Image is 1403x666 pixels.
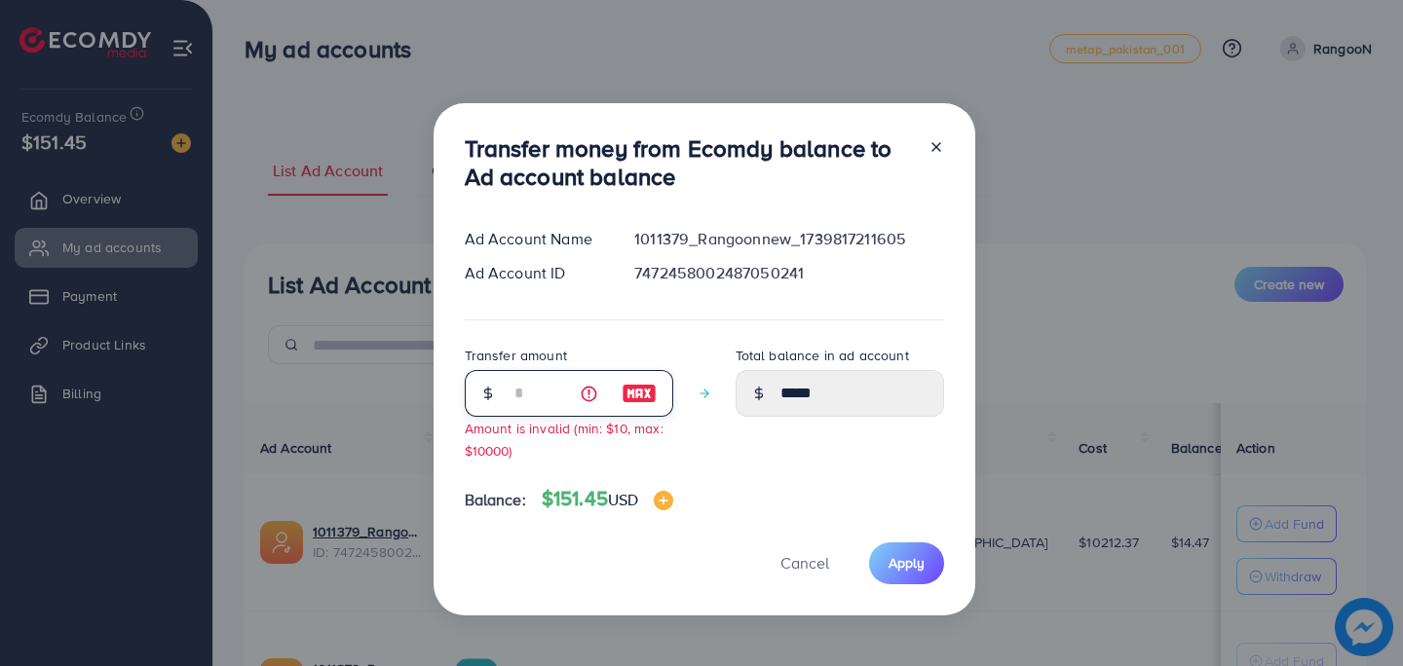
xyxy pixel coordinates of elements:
label: Transfer amount [465,346,567,365]
small: Amount is invalid (min: $10, max: $10000) [465,419,664,460]
h4: $151.45 [542,487,674,511]
span: USD [608,489,638,510]
h3: Transfer money from Ecomdy balance to Ad account balance [465,134,913,191]
span: Cancel [780,552,829,573]
img: image [622,382,657,405]
div: 1011379_Rangoonnew_1739817211605 [619,228,959,250]
div: 7472458002487050241 [619,262,959,284]
div: Ad Account ID [449,262,620,284]
div: Ad Account Name [449,228,620,250]
button: Apply [869,542,944,584]
span: Apply [889,553,925,573]
span: Balance: [465,489,526,511]
button: Cancel [756,542,853,584]
label: Total balance in ad account [736,346,909,365]
img: image [654,491,673,510]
